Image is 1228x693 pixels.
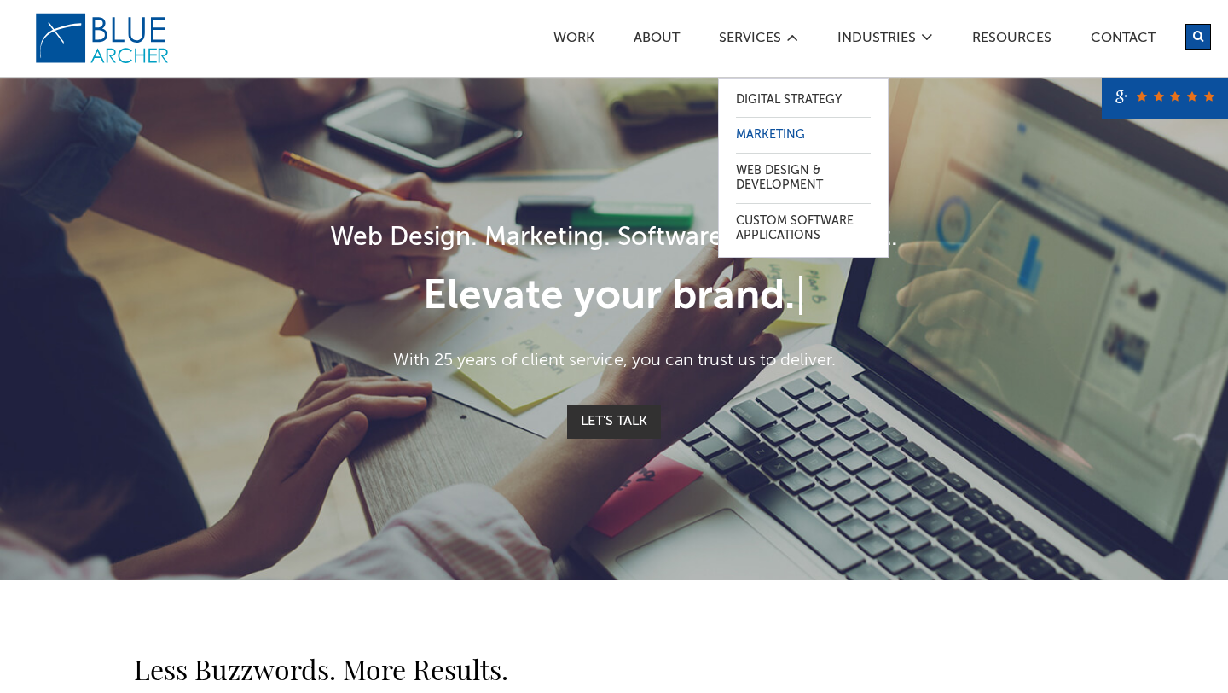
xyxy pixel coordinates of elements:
[134,649,995,690] h2: Less Buzzwords. More Results.
[134,219,1095,258] h1: Web Design. Marketing. Software Development.
[134,348,1095,374] p: With 25 years of client service, you can trust us to deliver.
[567,405,661,439] a: Let's Talk
[633,32,681,49] a: ABOUT
[795,277,806,317] span: |
[837,32,917,49] a: Industries
[553,32,595,49] a: Work
[718,32,782,49] a: SERVICES
[736,154,871,203] a: Web Design & Development
[971,32,1052,49] a: Resources
[736,118,871,153] a: Marketing
[736,204,871,253] a: Custom Software Applications
[423,277,795,317] span: Elevate your brand.
[1090,32,1156,49] a: Contact
[736,83,871,118] a: Digital Strategy
[34,12,171,65] img: Blue Archer Logo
